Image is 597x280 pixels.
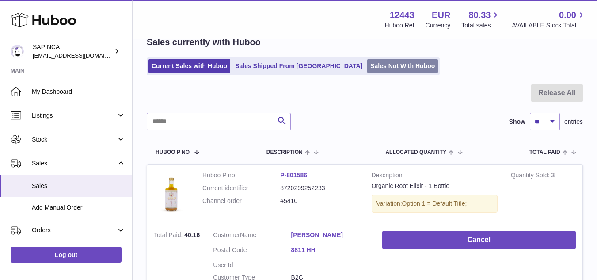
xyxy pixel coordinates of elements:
span: entries [564,118,583,126]
dt: Postal Code [213,246,291,257]
a: Sales Shipped From [GEOGRAPHIC_DATA] [232,59,365,73]
div: Organic Root Elixir - 1 Bottle [372,182,498,190]
span: Option 1 = Default Title; [402,200,467,207]
a: [PERSON_NAME] [291,231,369,239]
button: Cancel [382,231,576,249]
span: AVAILABLE Stock Total [512,21,586,30]
img: Sapinca-OrganicRootElixir1bottle_nobackground.png [154,171,189,215]
dt: User Id [213,261,291,269]
span: 80.33 [468,9,491,21]
a: 8811 HH [291,246,369,254]
a: 80.33 Total sales [461,9,501,30]
span: Listings [32,111,116,120]
dt: Name [213,231,291,242]
span: ALLOCATED Quantity [385,150,446,155]
div: SAPINCA [33,43,112,60]
div: Huboo Ref [385,21,414,30]
span: 0.00 [559,9,576,21]
img: internalAdmin-12443@internal.huboo.com [11,45,24,58]
a: 0.00 AVAILABLE Stock Total [512,9,586,30]
div: Variation: [372,195,498,213]
a: P-801586 [280,172,307,179]
span: Total sales [461,21,501,30]
span: Sales [32,159,116,168]
div: Currency [426,21,451,30]
span: 40.16 [184,231,200,238]
span: Customer [213,231,240,238]
span: Sales [32,182,125,190]
h2: Sales currently with Huboo [147,36,261,48]
dt: Current identifier [202,184,280,192]
strong: EUR [432,9,450,21]
span: Stock [32,135,116,144]
dd: #5410 [280,197,358,205]
span: [EMAIL_ADDRESS][DOMAIN_NAME] [33,52,130,59]
span: Add Manual Order [32,203,125,212]
a: Sales Not With Huboo [367,59,438,73]
a: Current Sales with Huboo [148,59,230,73]
span: Total paid [529,150,560,155]
dt: Channel order [202,197,280,205]
strong: Quantity Sold [511,172,551,181]
td: 3 [504,165,582,224]
span: My Dashboard [32,88,125,96]
a: Log out [11,247,122,263]
strong: Total Paid [154,231,184,241]
span: Huboo P no [156,150,190,155]
strong: 12443 [390,9,414,21]
dt: Huboo P no [202,171,280,180]
label: Show [509,118,525,126]
dd: 8720299252233 [280,184,358,192]
span: Description [266,150,303,155]
span: Orders [32,226,116,234]
strong: Description [372,171,498,182]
